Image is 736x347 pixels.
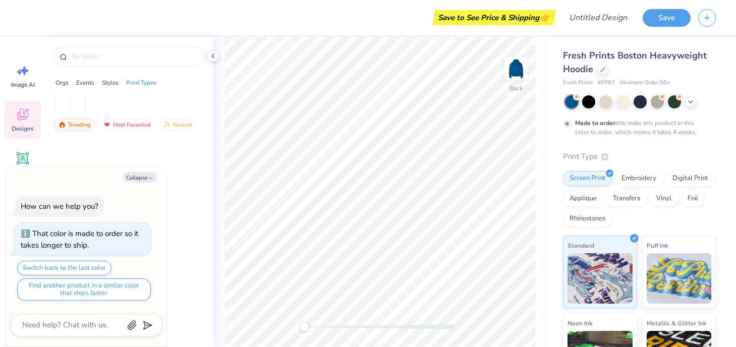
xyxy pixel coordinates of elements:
button: Find another product in a similar color that ships faster [17,278,151,301]
div: Digital Print [666,171,715,186]
span: # FP87 [598,79,615,87]
div: Transfers [606,191,647,206]
button: Save [643,9,691,27]
span: Standard [568,240,594,251]
div: Print Type [563,151,716,162]
div: Print Types [126,78,156,87]
button: Collapse [123,172,157,183]
div: Rhinestones [563,211,612,226]
strong: Made to order: [575,119,617,127]
span: Fresh Prints [563,79,593,87]
div: Events [76,78,94,87]
div: Orgs [55,78,69,87]
span: Metallic & Glitter Ink [647,318,706,328]
input: Untitled Design [561,8,635,28]
span: Minimum Order: 50 + [620,79,670,87]
img: Back [506,59,526,79]
div: Screen Print [563,171,612,186]
span: Puff Ink [647,240,668,251]
div: Most Favorited [98,119,155,131]
div: Newest [158,119,197,131]
span: Neon Ink [568,318,592,328]
div: Back [509,84,523,93]
img: Standard [568,253,633,304]
div: Accessibility label [299,322,309,332]
div: How can we help you? [21,201,98,211]
span: Designs [12,125,34,133]
input: Try "Alpha" [70,51,199,62]
div: We make this product in this color to order, which means it takes 4 weeks. [575,119,699,137]
span: Image AI [11,81,35,89]
div: Styles [102,78,119,87]
div: Save to See Price & Shipping [435,10,553,25]
img: most_fav.gif [103,121,111,128]
div: Trending [53,119,95,131]
button: Switch back to the last color [17,261,111,275]
div: That color is made to order so it takes longer to ship. [21,228,138,250]
div: Applique [563,191,603,206]
span: 👉 [539,11,550,23]
div: Embroidery [615,171,663,186]
div: Vinyl [650,191,678,206]
div: Foil [681,191,705,206]
img: Puff Ink [647,253,712,304]
img: newest.gif [163,121,171,128]
span: Fresh Prints Boston Heavyweight Hoodie [563,49,707,75]
img: trending.gif [58,121,66,128]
